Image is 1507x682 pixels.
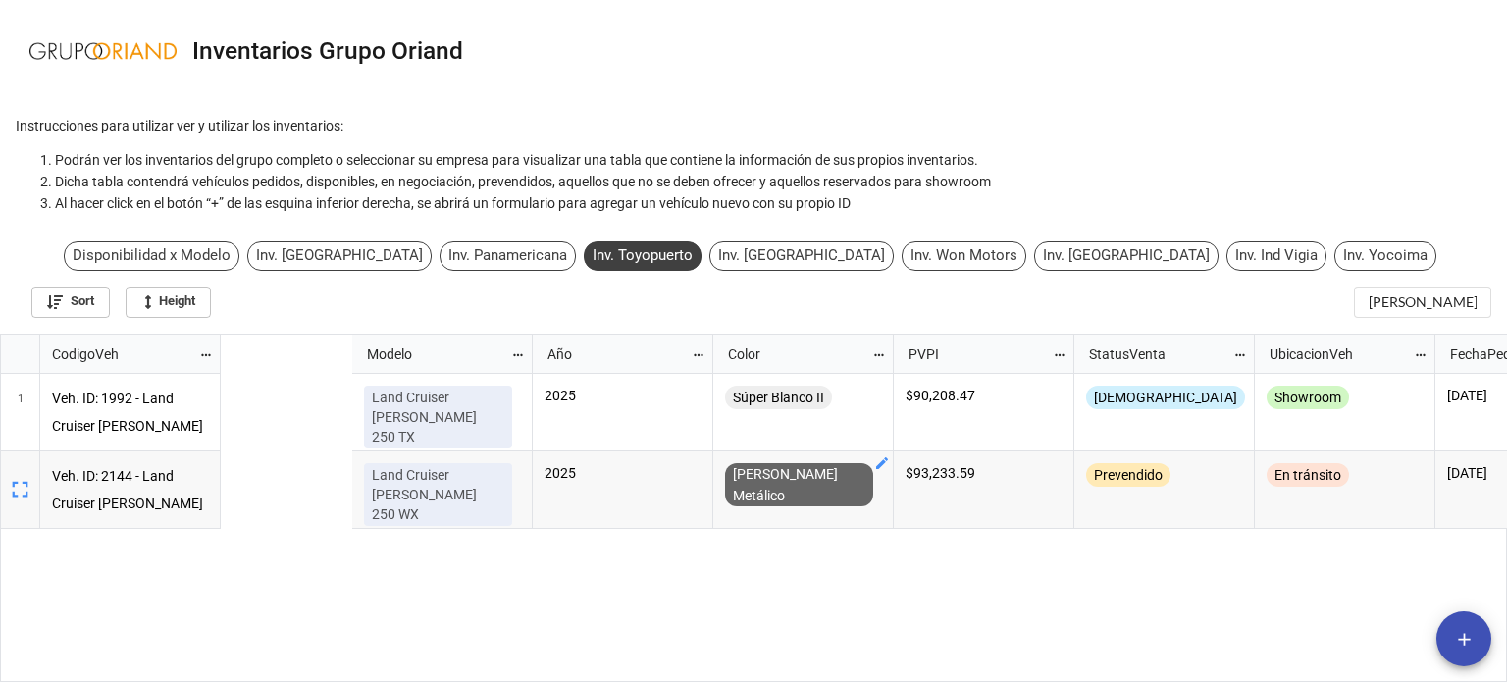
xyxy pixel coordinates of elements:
[18,374,24,450] span: 1
[536,342,691,364] div: Año
[1226,241,1326,271] div: Inv. Ind Vigia
[440,241,576,271] div: Inv. Panamericana
[902,241,1026,271] div: Inv. Won Motors
[1034,241,1219,271] div: Inv. [GEOGRAPHIC_DATA]
[192,39,463,64] div: Inventarios Grupo Oriand
[52,463,209,516] p: Veh. ID: 2144 - Land Cruiser [PERSON_NAME] 250 WX
[40,342,199,364] div: CodigoVeh
[31,287,110,318] a: Sort
[1077,342,1232,364] div: StatusVenta
[1258,342,1413,364] div: UbicacionVeh
[55,149,1491,171] li: Podrán ver los inventarios del grupo completo o seleccionar su empresa para visualizar una tabla ...
[55,192,1491,214] li: Al hacer click en el botón “+” de las esquina inferior derecha, se abrirá un formulario para agre...
[1354,287,1491,318] input: Search...
[29,42,177,60] img: LedMOuDlsH%2FGRUPO%20ORIAND%20LOGO%20NEGATIVO.png
[355,342,510,364] div: Modelo
[16,116,1491,135] p: Instrucciones para utilizar ver y utilizar los inventarios:
[247,241,432,271] div: Inv. [GEOGRAPHIC_DATA]
[64,241,239,271] div: Disponibilidad x Modelo
[709,241,894,271] div: Inv. [GEOGRAPHIC_DATA]
[55,171,1491,192] li: Dicha tabla contendrá vehículos pedidos, disponibles, en negociación, prevendidos, aquellos que n...
[52,386,209,439] p: Veh. ID: 1992 - Land Cruiser [PERSON_NAME] 250 [GEOGRAPHIC_DATA]
[1,335,221,374] div: grid
[897,342,1052,364] div: PVPI
[716,342,871,364] div: Color
[126,287,211,318] a: Height
[1436,611,1491,666] button: add
[1334,241,1436,271] div: Inv. Yocoima
[584,241,702,271] div: Inv. Toyopuerto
